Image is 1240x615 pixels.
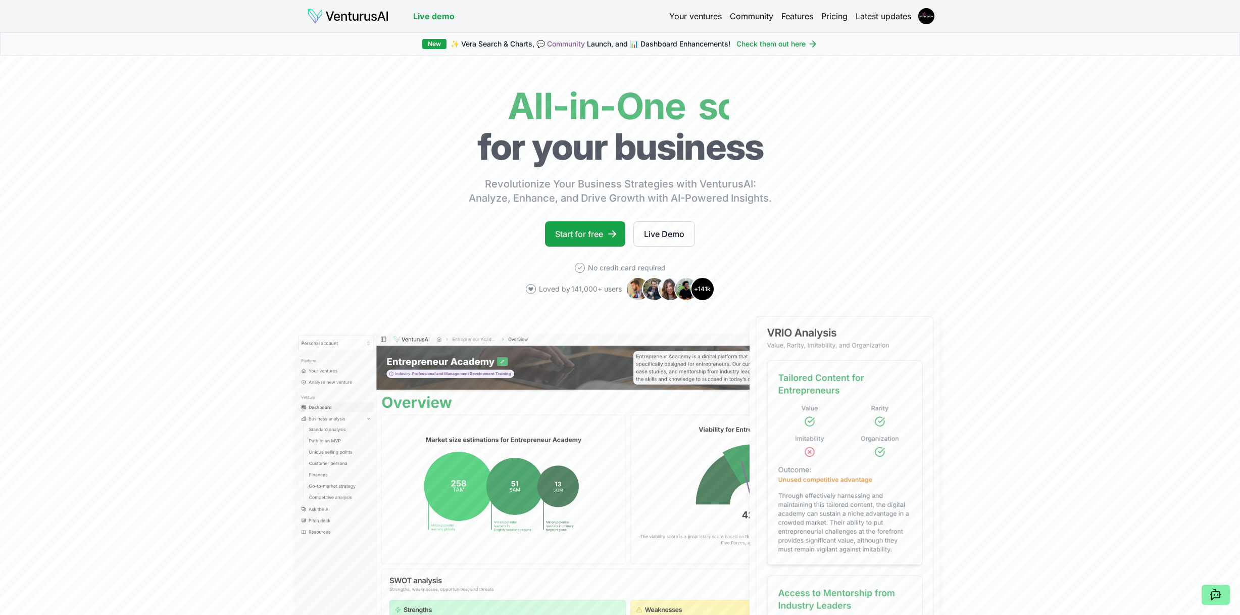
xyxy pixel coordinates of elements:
a: Your ventures [669,10,722,22]
a: Check them out here [736,39,818,49]
img: Avatar 2 [642,277,666,301]
a: Pricing [821,10,848,22]
img: logo [307,8,389,24]
img: Avatar 4 [674,277,699,301]
a: Community [547,39,585,48]
img: ACg8ocK3cZ0IgbTM7lrhgPMMJdF3RrU4fEXQZBjj-YX4RuTrYhji_HDQ=s96-c [918,8,934,24]
img: Avatar 3 [658,277,682,301]
a: Start for free [545,221,625,247]
span: ✨ Vera Search & Charts, 💬 Launch, and 📊 Dashboard Enhancements! [451,39,730,49]
img: Avatar 1 [626,277,650,301]
a: Live Demo [633,221,695,247]
a: Live demo [413,10,455,22]
a: Latest updates [856,10,911,22]
div: New [422,39,447,49]
a: Features [781,10,813,22]
a: Community [730,10,773,22]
